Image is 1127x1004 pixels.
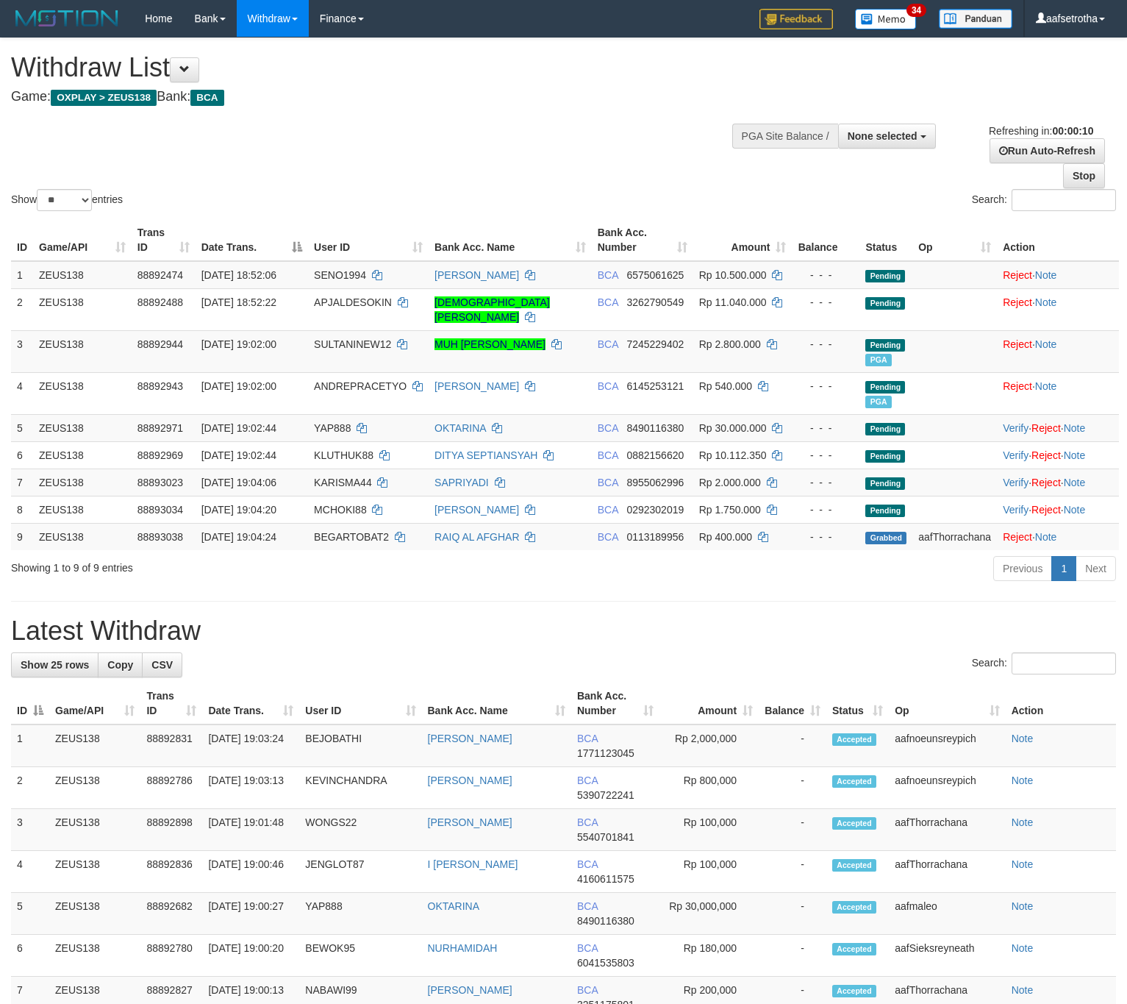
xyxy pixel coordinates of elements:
[201,269,276,281] span: [DATE] 18:52:06
[598,477,618,488] span: BCA
[434,269,519,281] a: [PERSON_NAME]
[299,809,421,851] td: WONGS22
[314,380,407,392] span: ANDREPRACETYO
[1031,477,1061,488] a: Reject
[889,935,1005,977] td: aafSieksreyneath
[889,683,1005,724] th: Op: activate to sort column ascending
[832,859,876,872] span: Accepted
[1064,504,1086,516] a: Note
[759,893,826,935] td: -
[1035,296,1057,308] a: Note
[11,767,49,809] td: 2
[314,422,351,434] span: YAP888
[865,423,905,435] span: Pending
[11,330,33,372] td: 3
[434,422,486,434] a: OKTARINA
[1064,422,1086,434] a: Note
[792,219,859,261] th: Balance
[832,943,876,955] span: Accepted
[140,767,202,809] td: 88892786
[1003,269,1032,281] a: Reject
[1003,504,1028,516] a: Verify
[314,477,372,488] span: KARISMA44
[428,858,518,870] a: I [PERSON_NAME]
[434,504,519,516] a: [PERSON_NAME]
[571,683,659,724] th: Bank Acc. Number: activate to sort column ascending
[865,270,905,282] span: Pending
[201,504,276,516] span: [DATE] 19:04:20
[865,505,905,517] span: Pending
[132,219,196,261] th: Trans ID: activate to sort column ascending
[202,767,299,809] td: [DATE] 19:03:13
[33,372,132,414] td: ZEUS138
[1012,816,1034,828] a: Note
[577,747,634,759] span: Copy 1771123045 to clipboard
[429,219,592,261] th: Bank Acc. Name: activate to sort column ascending
[865,396,891,408] span: Marked by aafnoeunsreypich
[993,556,1052,581] a: Previous
[997,288,1119,330] td: ·
[1035,269,1057,281] a: Note
[142,652,182,677] a: CSV
[137,477,183,488] span: 88893023
[11,261,33,289] td: 1
[1012,189,1116,211] input: Search:
[1003,449,1028,461] a: Verify
[202,851,299,893] td: [DATE] 19:00:46
[997,441,1119,469] td: · ·
[201,296,276,308] span: [DATE] 18:52:22
[759,9,833,29] img: Feedback.jpg
[428,984,512,996] a: [PERSON_NAME]
[972,189,1116,211] label: Search:
[699,338,761,350] span: Rp 2.800.000
[577,900,598,912] span: BCA
[912,219,997,261] th: Op: activate to sort column ascending
[1031,504,1061,516] a: Reject
[1064,449,1086,461] a: Note
[798,421,854,435] div: - - -
[49,767,140,809] td: ZEUS138
[190,90,223,106] span: BCA
[598,531,618,543] span: BCA
[598,296,618,308] span: BCA
[659,767,759,809] td: Rp 800,000
[997,330,1119,372] td: ·
[598,269,618,281] span: BCA
[798,295,854,310] div: - - -
[699,531,752,543] span: Rp 400.000
[434,296,550,323] a: [DEMOGRAPHIC_DATA][PERSON_NAME]
[33,496,132,523] td: ZEUS138
[939,9,1012,29] img: panduan.png
[859,219,912,261] th: Status
[699,422,767,434] span: Rp 30.000.000
[626,504,684,516] span: Copy 0292302019 to clipboard
[659,724,759,767] td: Rp 2,000,000
[798,337,854,352] div: - - -
[33,523,132,550] td: ZEUS138
[577,816,598,828] span: BCA
[11,935,49,977] td: 6
[832,775,876,788] span: Accepted
[201,477,276,488] span: [DATE] 19:04:06
[759,767,826,809] td: -
[11,809,49,851] td: 3
[33,261,132,289] td: ZEUS138
[889,724,1005,767] td: aafnoeunsreypich
[11,288,33,330] td: 2
[299,767,421,809] td: KEVINCHANDRA
[1031,449,1061,461] a: Reject
[1003,477,1028,488] a: Verify
[33,288,132,330] td: ZEUS138
[422,683,571,724] th: Bank Acc. Name: activate to sort column ascending
[11,851,49,893] td: 4
[990,138,1105,163] a: Run Auto-Refresh
[140,851,202,893] td: 88892836
[428,816,512,828] a: [PERSON_NAME]
[202,683,299,724] th: Date Trans.: activate to sort column ascending
[832,901,876,914] span: Accepted
[1035,338,1057,350] a: Note
[798,475,854,490] div: - - -
[1012,900,1034,912] a: Note
[299,683,421,724] th: User ID: activate to sort column ascending
[598,449,618,461] span: BCA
